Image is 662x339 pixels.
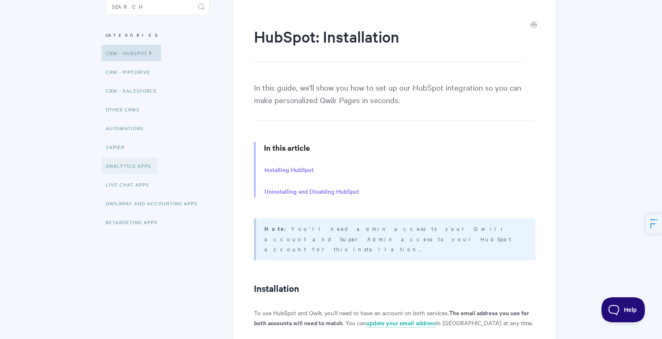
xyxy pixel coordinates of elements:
[530,21,537,30] a: Print this Article
[106,214,164,230] a: Retargeting Apps
[101,45,161,61] a: CRM - HubSpot
[106,176,155,193] a: Live Chat Apps
[106,28,210,43] h3: Categories
[264,165,314,175] a: Installing HubSpot
[106,63,157,80] a: CRM - Pipedrive
[106,101,146,118] a: Other CRMs
[254,81,535,121] p: In this guide, we'll show you how to set up our HubSpot integration so you can make personalized ...
[264,142,535,154] h3: In this article
[264,225,291,233] strong: Note:
[106,195,204,212] a: QwilrPay and Accounting Apps
[106,120,150,137] a: Automations
[254,308,535,328] p: To use HubSpot and Qwilr, you'll need to have an account on both services. . You can in [GEOGRAPH...
[601,297,645,322] iframe: Toggle Customer Support
[106,139,131,155] a: Zapier
[254,281,535,295] h2: Installation
[366,319,436,328] a: update your email address
[254,26,522,62] h1: HubSpot: Installation
[101,157,157,174] a: Analytics Apps
[106,82,163,99] a: CRM - Salesforce
[264,187,359,196] a: Uninstalling and Disabling HubSpot
[264,223,525,254] p: You'll need admin access to your Qwilr account and Super Admin access to your HubSpot account for...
